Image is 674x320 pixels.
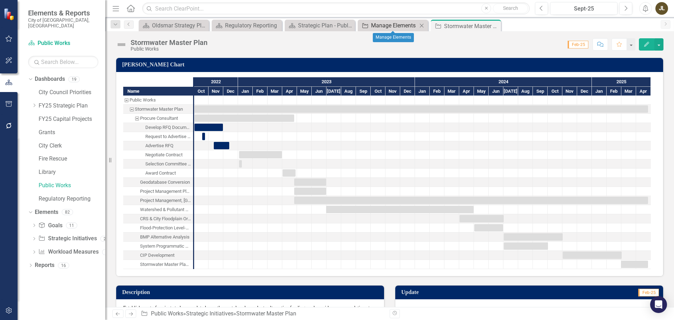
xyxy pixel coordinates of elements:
div: Mar [444,87,459,96]
div: Task: Start date: 2024-04-01 End date: 2024-07-01 [460,215,504,222]
div: Stormwater Master Plan [123,105,193,114]
div: Task: Start date: 2025-02-28 End date: 2025-04-25 [621,261,648,268]
div: Regulatory Reporting [225,21,280,30]
div: Task: Start date: 2024-04-01 End date: 2024-07-01 [123,214,193,223]
div: Negotiate Contract [123,150,193,159]
div: System Programmatic Review and Stormwater Utility Review [140,242,191,251]
div: 22 [100,236,112,242]
div: Advertise RFQ [145,141,173,150]
div: Award Contract [123,169,193,178]
div: Dec [577,87,592,96]
div: May [474,87,489,96]
div: Jan [592,87,607,96]
div: 82 [62,209,73,215]
div: Oct [548,87,562,96]
div: Award Contract [145,169,176,178]
div: Sep [533,87,548,96]
div: Stormwater Master Plan [135,105,183,114]
button: Search [493,4,528,13]
div: Develop RFQ Document [145,123,191,132]
div: Aug [341,87,356,96]
div: 11 [66,222,77,228]
div: JL [655,2,668,15]
div: Task: Start date: 2023-01-03 End date: 2023-01-03 [123,159,193,169]
div: Task: Start date: 2024-11-01 End date: 2025-03-01 [123,251,193,260]
div: Task: Start date: 2024-07-01 End date: 2024-11-01 [123,233,193,242]
div: Stormwater Master Plan Report [123,260,193,269]
div: Task: Start date: 2023-04-01 End date: 2023-04-28 [283,169,296,177]
a: Regulatory Reporting [213,21,280,30]
div: CIP Development [123,251,193,260]
div: Mar [267,87,282,96]
a: Regulatory Reporting [39,195,105,203]
div: 2024 [415,77,592,86]
div: Sep [356,87,371,96]
a: Fire Rescue [39,155,105,163]
div: Jul [503,87,518,96]
div: Task: Start date: 2023-06-30 End date: 2024-04-30 [123,205,193,214]
div: Oct [371,87,385,96]
div: 49 [102,249,113,255]
div: Develop RFQ Document [123,123,193,132]
div: Task: Start date: 2023-01-03 End date: 2023-03-31 [123,150,193,159]
div: Flood-Protection Level-of-Service, Water Quality and FAC Analysis [140,223,191,233]
div: Task: Start date: 2022-10-01 End date: 2022-11-30 [123,123,193,132]
div: Stormwater Master Plan [131,39,207,46]
div: Stormwater Master Plan [236,310,296,317]
div: Sept-25 [553,5,615,13]
a: Workload Measures [38,248,98,256]
div: Task: Start date: 2022-10-01 End date: 2023-04-25 [123,114,193,123]
div: Task: Start date: 2023-04-25 End date: 2025-04-25 [123,196,193,205]
div: BMP Alternative Analysis [140,233,190,242]
div: Task: Start date: 2023-04-25 End date: 2023-06-30 [294,188,326,195]
div: Jun [312,87,326,96]
div: Feb [253,87,267,96]
div: Public Works [131,46,207,52]
div: Task: Start date: 2025-02-28 End date: 2025-04-25 [123,260,193,269]
button: Sept-25 [550,2,617,15]
div: Nov [209,87,223,96]
div: Task: Public Works Start date: 2022-10-01 End date: 2022-10-02 [123,96,193,105]
div: Feb [607,87,621,96]
div: Task: Start date: 2022-11-11 End date: 2022-12-13 [214,142,229,149]
span: Elements & Reports [28,9,98,17]
div: Geodatabase Conversion [140,178,190,187]
a: Public Works [39,182,105,190]
div: Dec [223,87,238,96]
div: Jan [238,87,253,96]
div: Apr [636,87,651,96]
span: Feb-25 [638,289,659,296]
div: Watershed & Pollutant Model Update [123,205,193,214]
div: CIP Development [140,251,174,260]
a: Strategic Initiatives [186,310,233,317]
h3: [PERSON_NAME] Chart [122,61,660,68]
div: Apr [459,87,474,96]
div: 2023 [238,77,415,86]
div: Project Management Plan / Kickoff Meeting [123,187,193,196]
div: Apr [282,87,297,96]
div: Task: Start date: 2022-10-01 End date: 2022-11-30 [194,124,223,131]
h3: Update [401,289,517,295]
div: Selection Committee for RFQ [145,159,191,169]
span: Search [503,5,518,11]
div: Project Management, [GEOGRAPHIC_DATA], & Training [140,196,191,205]
a: FY25 Strategic Plan [39,102,105,110]
div: Task: Start date: 2022-10-18 End date: 2022-10-18 [202,133,205,140]
img: ClearPoint Strategy [4,8,16,20]
a: Library [39,168,105,176]
div: Advertise RFQ [123,141,193,150]
div: Task: Start date: 2024-05-01 End date: 2024-06-30 [474,224,503,231]
div: Task: Start date: 2023-04-25 End date: 2023-06-30 [123,178,193,187]
div: Task: Start date: 2024-11-01 End date: 2025-03-01 [563,252,622,259]
div: Watershed & Pollutant Model Update [140,205,191,214]
div: Task: Start date: 2023-04-25 End date: 2025-04-25 [294,197,648,204]
div: Project Management Plan / Kickoff Meeting [140,187,191,196]
input: Search ClearPoint... [142,2,530,15]
div: Request to Advertise RFQ [145,132,191,141]
div: May [297,87,312,96]
div: 16 [58,262,69,268]
div: Name [123,87,193,96]
div: Geodatabase Conversion [123,178,193,187]
a: Oldsmar Strategy Plan [140,21,207,30]
a: Reports [35,261,54,269]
